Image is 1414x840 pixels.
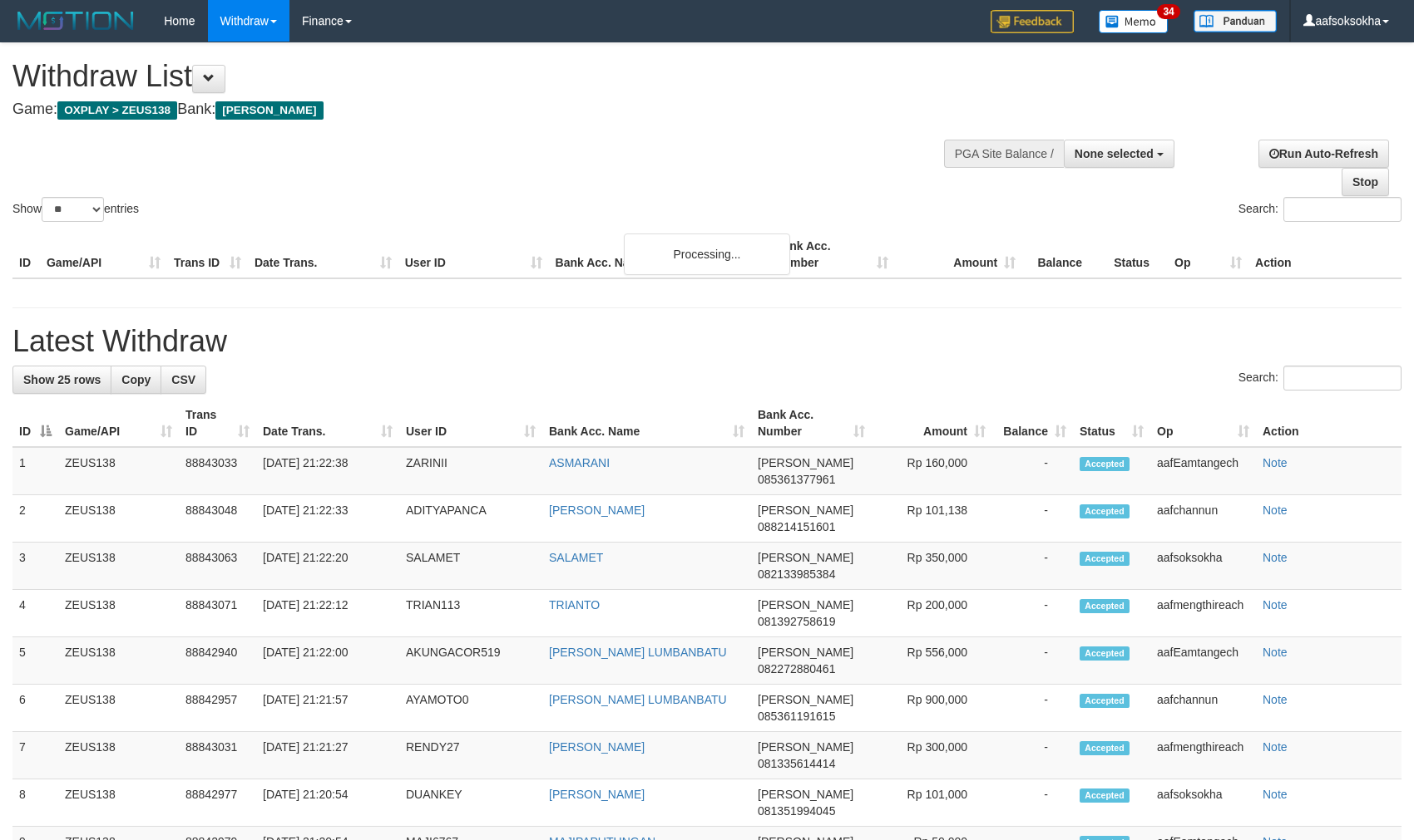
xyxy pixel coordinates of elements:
a: Note [1263,788,1288,801]
th: Date Trans. [248,231,398,278]
td: 2 [12,495,58,543]
td: ZEUS138 [58,779,179,827]
a: Note [1263,646,1288,659]
span: Accepted [1080,741,1130,755]
span: [PERSON_NAME] [758,740,853,754]
a: Run Auto-Refresh [1258,140,1389,168]
td: aafEamtangech [1150,447,1256,495]
td: DUANKEY [399,779,542,827]
td: [DATE] 21:20:54 [256,779,399,827]
td: - [992,590,1073,637]
td: aafmengthireach [1150,732,1256,779]
th: Date Trans.: activate to sort column ascending [256,400,399,447]
td: 4 [12,590,58,637]
a: [PERSON_NAME] LUMBANBATU [549,646,727,659]
th: Trans ID [167,231,248,278]
td: - [992,637,1073,685]
td: ZEUS138 [58,685,179,732]
span: [PERSON_NAME] [758,693,853,706]
td: ADITYAPANCA [399,495,542,543]
td: AKUNGACOR519 [399,637,542,685]
span: Accepted [1080,599,1130,613]
td: - [992,732,1073,779]
td: aafchannun [1150,495,1256,543]
div: Processing... [624,233,790,275]
span: Accepted [1080,552,1130,566]
th: Action [1248,231,1402,278]
td: Rp 300,000 [872,732,992,779]
td: ZEUS138 [58,590,179,637]
td: [DATE] 21:22:12 [256,590,399,637]
span: [PERSON_NAME] [758,788,853,801]
a: SALAMET [549,551,603,564]
span: [PERSON_NAME] [758,646,853,659]
a: Show 25 rows [12,366,111,394]
td: 88842940 [179,637,256,685]
td: 88842977 [179,779,256,827]
span: Copy 085361377961 to clipboard [758,473,835,486]
h1: Latest Withdraw [12,325,1402,358]
th: Op: activate to sort column ascending [1150,400,1256,447]
span: OXPLAY > ZEUS138 [57,101,177,120]
a: CSV [161,366,206,394]
td: Rp 101,138 [872,495,992,543]
span: [PERSON_NAME] [215,101,323,120]
span: 34 [1157,4,1179,19]
th: Amount: activate to sort column ascending [872,400,992,447]
th: Game/API [40,231,167,278]
th: Bank Acc. Name [549,231,769,278]
span: Copy [121,373,151,386]
div: PGA Site Balance / [944,140,1064,168]
td: Rp 160,000 [872,447,992,495]
td: aafsoksokha [1150,779,1256,827]
th: Game/API: activate to sort column ascending [58,400,179,447]
td: 88843033 [179,447,256,495]
button: None selected [1064,140,1174,168]
th: User ID: activate to sort column ascending [399,400,542,447]
td: [DATE] 21:21:27 [256,732,399,779]
span: None selected [1075,147,1154,160]
span: Copy 082272880461 to clipboard [758,662,835,675]
td: 3 [12,543,58,590]
th: Status: activate to sort column ascending [1073,400,1150,447]
th: Op [1168,231,1248,278]
a: Note [1263,740,1288,754]
a: Note [1263,693,1288,706]
td: Rp 200,000 [872,590,992,637]
span: [PERSON_NAME] [758,598,853,612]
a: Note [1263,598,1288,612]
a: [PERSON_NAME] [549,504,645,517]
span: CSV [171,373,195,386]
td: aafsoksokha [1150,543,1256,590]
a: Note [1263,456,1288,469]
a: [PERSON_NAME] [549,788,645,801]
td: - [992,447,1073,495]
td: Rp 350,000 [872,543,992,590]
img: Button%20Memo.svg [1099,10,1169,33]
span: Copy 088214151601 to clipboard [758,520,835,533]
label: Search: [1238,197,1402,222]
span: Accepted [1080,646,1130,661]
span: Accepted [1080,457,1130,471]
td: 88843048 [179,495,256,543]
th: Balance [1022,231,1107,278]
td: Rp 900,000 [872,685,992,732]
td: ZEUS138 [58,447,179,495]
h4: Game: Bank: [12,101,926,118]
a: Note [1263,504,1288,517]
td: - [992,495,1073,543]
td: - [992,779,1073,827]
th: Trans ID: activate to sort column ascending [179,400,256,447]
label: Search: [1238,366,1402,391]
input: Search: [1283,366,1402,391]
a: Note [1263,551,1288,564]
td: 88842957 [179,685,256,732]
span: Copy 082133985384 to clipboard [758,567,835,581]
img: panduan.png [1194,10,1277,32]
td: ZARINII [399,447,542,495]
td: SALAMET [399,543,542,590]
td: [DATE] 21:22:20 [256,543,399,590]
span: Accepted [1080,788,1130,803]
a: Stop [1342,168,1389,196]
th: Status [1107,231,1168,278]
